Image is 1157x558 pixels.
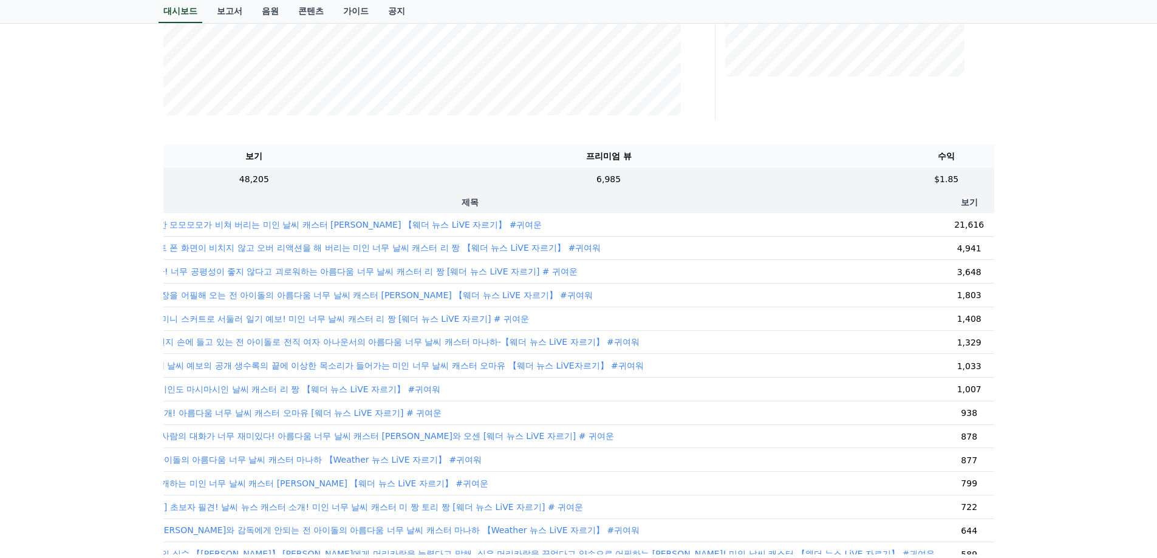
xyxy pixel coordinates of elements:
font: 【[PERSON_NAME]】야구를 모르는 두 사람의 대화가 너무 재미있다! 아름다움 너무 날씨 캐스터 [PERSON_NAME]와 오센 [웨더 뉴스 LiVE 자르기] # 귀여운 [6,431,614,441]
button: 【[PERSON_NAME]】 우아한 의상을 소개하는 미인 너무 날씨 캐스터 [PERSON_NAME] 【웨더 뉴스 LiVE 자르기】 #귀여운 [6,477,488,489]
font: 【[PERSON_NAME]】 작은 얼굴과 고신장을 어필해 오는 전 아이돌의 아름다움 너무 날씨 캐스터 [PERSON_NAME] 【웨더 뉴스 LiVE 자르기】 #귀여워 [6,290,593,300]
font: 1,408 [957,314,981,324]
font: 【고[PERSON_NAME]】 트러블로 스마트 폰 화면이 비치지 않고 오버 리액션을 해 버리는 미인 너무 날씨 캐스터 리 짱 【웨더 뉴스 LiVE 자르기】 #귀여워 [6,243,601,253]
font: 【[PERSON_NAME]】 예보 센터 나가 [PERSON_NAME]와 감독에게 안되는 전 아이돌의 아름다움 너무 날씨 캐스터 마나하 【Weather 뉴스 LiVE 자르기】 ... [6,525,640,535]
font: 938 [961,408,977,418]
button: 【[PERSON_NAME]】 예보 센터 나가 [PERSON_NAME]와 감독에게 안되는 전 아이돌의 아름다움 너무 날씨 캐스터 마나하 【Weather 뉴스 LiVE 자르기】 ... [6,524,640,536]
font: 프리미엄 뷰 [586,151,632,161]
font: 3,648 [957,267,981,276]
font: 48,205 [239,174,269,183]
font: 【고[PERSON_NAME]】 무릎이 보이는 미니 스커트로 서둘러 일기 예보! 미인 너무 날씨 캐스터 리 짱 [웨더 뉴스 LiVE 자르기] # 귀여운 [6,314,529,324]
font: 가이드 [343,6,369,16]
font: 878 [961,431,977,441]
font: 1,803 [957,290,981,300]
font: 【고[PERSON_NAME]】 검증! 화내지 마! 너무 공평성이 좋지 않다고 괴로워하는 아름다움 너무 날씨 캐스터 리 짱 [웨더 뉴스 LiVE 자르기] # 귀여운 [6,267,578,276]
button: 【[PERSON_NAME]】[PERSON_NAME] 날씨 예보의 공개 생수록의 끝에 이상한 목소리가 들어가는 미인 너무 날씨 캐스터 오마유 【웨더 뉴스 LiVE자르기】 #귀여워 [6,359,644,372]
font: 877 [961,455,977,464]
font: 제목 [462,197,479,207]
font: 644 [961,525,977,535]
button: 【[PERSON_NAME]】 작은 얼굴과 고신장을 어필해 오는 전 아이돌의 아름다움 너무 날씨 캐스터 [PERSON_NAME] 【웨더 뉴스 LiVE 자르기】 #귀여워 [6,289,593,301]
button: 【[PERSON_NAME]】 업이 드는 의상 소개! 아름다움 너무 날씨 캐스터 오마유 [웨더 뉴스 LiVE 자르기] # 귀여운 [6,407,442,419]
font: 콘텐츠 [298,6,324,16]
font: 【[PERSON_NAME]】 캐스터가 된 전 아이돌의 아름다움 너무 날씨 캐스터 마나하 【Weather 뉴스 LiVE 자르기】 #귀여워 [6,455,482,464]
font: 722 [961,502,977,512]
font: 【[PERSON_NAME]】[PERSON_NAME] 날씨 예보의 공개 생수록의 끝에 이상한 목소리가 들어가는 미인 너무 날씨 캐스터 오마유 【웨더 뉴스 LiVE자르기】 #귀여워 [6,361,644,370]
font: 6,985 [596,174,621,183]
font: 음원 [262,6,279,16]
button: 【[PERSON_NAME]】영어 펠라펠라로 미인도 마시마시인 날씨 캐스터 리 짱 【웨더 뉴스 LiVE 자르기】 #귀여워 [6,383,441,395]
font: 【[PERSON_NAME]】 우아한 의상을 소개하는 미인 너무 날씨 캐스터 [PERSON_NAME] 【웨더 뉴스 LiVE 자르기】 #귀여운 [6,478,488,488]
font: 799 [961,478,977,488]
font: 【[PERSON_NAME]】 생방송에서 방심한 모모모모가 비쳐 버리는 미인 날씨 캐스터 [PERSON_NAME] 【웨더 뉴스 LiVE 자르기】 #귀여운 [6,220,542,230]
font: 1,007 [957,384,981,394]
font: 【[PERSON_NAME] · [PERSON_NAME]] 초보자 필견! 날씨 뉴스 캐스터 소개! 미인 너무 날씨 캐스터 미 짱 토리 짱 [웨더 뉴스 LiVE 자르기] # 귀여운 [6,502,583,512]
font: 21,616 [954,220,984,230]
font: 보고서 [217,6,242,16]
font: 공지 [388,6,405,16]
font: 수익 [938,151,955,161]
button: 【[PERSON_NAME]】iPad 분실 사건! 왠지 손에 들고 있는 전 아이돌로 전직 여자 아나운서의 아름다움 너무 날씨 캐스터 마나하-【웨더 뉴스 LiVE 자르기】 #귀여워 [6,336,640,348]
button: 【고[PERSON_NAME]】 트러블로 스마트 폰 화면이 비치지 않고 오버 리액션을 해 버리는 미인 너무 날씨 캐스터 리 짱 【웨더 뉴스 LiVE 자르기】 #귀여워 [6,242,601,254]
font: $1.85 [934,174,958,183]
font: 【[PERSON_NAME]】iPad 분실 사건! 왠지 손에 들고 있는 전 아이돌로 전직 여자 아나운서의 아름다움 너무 날씨 캐스터 마나하-【웨더 뉴스 LiVE 자르기】 #귀여워 [6,337,640,347]
button: 【고[PERSON_NAME]】 무릎이 보이는 미니 스커트로 서둘러 일기 예보! 미인 너무 날씨 캐스터 리 짱 [웨더 뉴스 LiVE 자르기] # 귀여운 [6,313,529,325]
button: 【[PERSON_NAME]】 생방송에서 방심한 모모모모가 비쳐 버리는 미인 날씨 캐스터 [PERSON_NAME] 【웨더 뉴스 LiVE 자르기】 #귀여운 [6,219,542,231]
font: 1,033 [957,361,981,370]
font: 보기 [245,151,262,161]
font: 4,941 [957,243,981,253]
font: 【[PERSON_NAME]】 업이 드는 의상 소개! 아름다움 너무 날씨 캐스터 오마유 [웨더 뉴스 LiVE 자르기] # 귀여운 [6,408,442,418]
font: 1,329 [957,337,981,347]
button: 【[PERSON_NAME]】 캐스터가 된 전 아이돌의 아름다움 너무 날씨 캐스터 마나하 【Weather 뉴스 LiVE 자르기】 #귀여워 [6,454,482,466]
font: 【[PERSON_NAME]】영어 펠라펠라로 미인도 마시마시인 날씨 캐스터 리 짱 【웨더 뉴스 LiVE 자르기】 #귀여워 [6,384,441,394]
font: 대시보드 [163,6,197,16]
font: 보기 [961,197,978,207]
button: 【[PERSON_NAME] · [PERSON_NAME]] 초보자 필견! 날씨 뉴스 캐스터 소개! 미인 너무 날씨 캐스터 미 짱 토리 짱 [웨더 뉴스 LiVE 자르기] # 귀여운 [6,501,583,513]
button: 【고[PERSON_NAME]】 검증! 화내지 마! 너무 공평성이 좋지 않다고 괴로워하는 아름다움 너무 날씨 캐스터 리 짱 [웨더 뉴스 LiVE 자르기] # 귀여운 [6,265,578,277]
button: 【[PERSON_NAME]】야구를 모르는 두 사람의 대화가 너무 재미있다! 아름다움 너무 날씨 캐스터 [PERSON_NAME]와 오센 [웨더 뉴스 LiVE 자르기] # 귀여운 [6,430,614,442]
